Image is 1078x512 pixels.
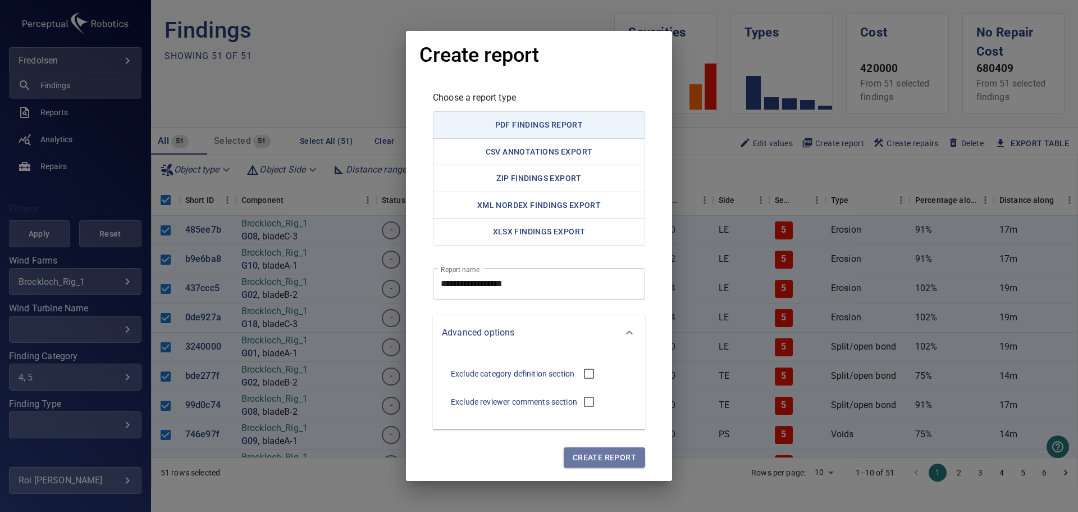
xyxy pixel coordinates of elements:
[433,192,645,219] button: XML report containing inspection and damage information plus embedded images
[433,351,645,429] div: Advanced options
[433,111,645,139] button: pdf report containing images, information and comments
[433,138,645,166] button: Spreadsheet with information about every instance (annotation) of a finding
[564,447,645,468] button: Create report
[442,326,514,339] p: Advanced options
[433,165,645,192] button: zip report containing images, plus a spreadsheet with information and comments
[441,265,479,274] label: Report name
[573,451,636,465] span: Create report
[451,396,577,407] span: Exclude reviewer comments section
[433,218,645,246] button: Spreadsheet with information and comments for each finding.
[419,44,539,67] h1: Create report
[433,91,645,105] p: Choose a report type
[433,315,645,351] div: Advanced options
[451,368,577,379] span: Exclude category definition section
